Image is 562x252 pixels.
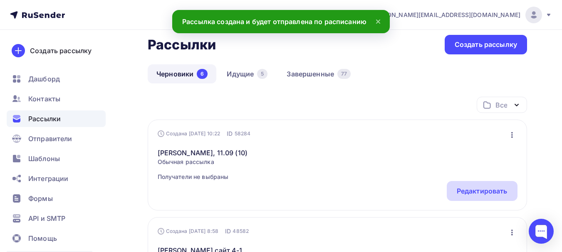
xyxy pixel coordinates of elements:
span: Рассылки [28,114,61,124]
a: Черновики6 [148,64,216,83]
div: Редактировать [457,186,508,196]
a: Формы [7,190,106,207]
a: Дашборд [7,71,106,87]
a: Контакты [7,91,106,107]
span: Формы [28,193,53,203]
span: ID [225,227,231,235]
span: [PERSON_NAME][EMAIL_ADDRESS][DOMAIN_NAME] [370,11,520,19]
span: Помощь [28,233,57,243]
div: Все [495,100,507,110]
div: Создана [DATE] 8:58 [158,228,219,235]
span: Дашборд [28,74,60,84]
span: Получатели не выбраны [158,173,248,181]
a: [PERSON_NAME][EMAIL_ADDRESS][DOMAIN_NAME] [370,7,552,23]
span: 48582 [233,227,249,235]
div: 5 [257,69,267,79]
a: Завершенные77 [278,64,359,83]
button: Все [477,97,527,113]
span: ID [227,130,233,138]
span: API и SMTP [28,213,65,223]
span: Интеграции [28,174,68,183]
div: Создана [DATE] 10:22 [158,130,220,137]
h2: Рассылки [148,37,216,53]
div: Создать рассылку [455,40,517,49]
a: Идущие5 [218,64,276,83]
a: Рассылки [7,110,106,127]
div: 77 [337,69,351,79]
span: 58284 [235,130,251,138]
a: [PERSON_NAME], 11.09 (10) [158,148,248,158]
div: Создать рассылку [30,46,92,56]
div: 6 [197,69,208,79]
span: Отправители [28,134,72,144]
a: Шаблоны [7,150,106,167]
span: Контакты [28,94,60,104]
span: Обычная рассылка [158,158,248,166]
a: Отправители [7,130,106,147]
span: Шаблоны [28,154,60,164]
